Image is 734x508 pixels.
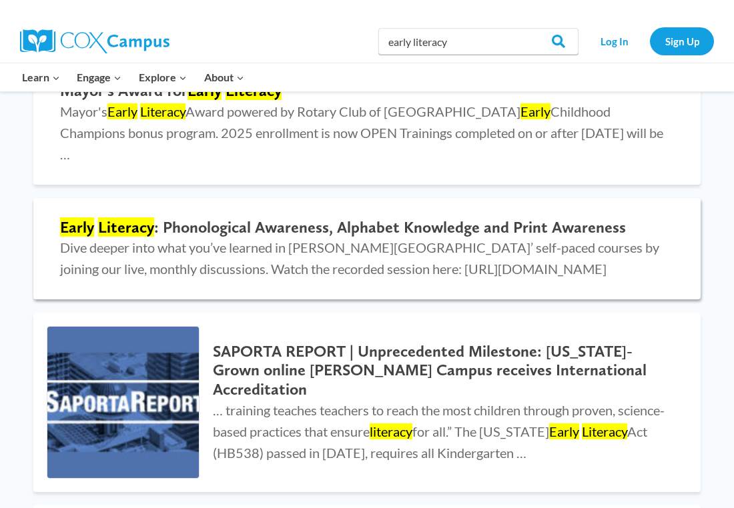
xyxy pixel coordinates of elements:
[650,27,714,55] a: Sign Up
[20,29,169,53] img: Cox Campus
[69,63,131,91] button: Child menu of Engage
[370,423,412,439] mark: literacy
[585,27,714,55] nav: Secondary Navigation
[47,327,199,478] img: SAPORTA REPORT | Unprecedented Milestone: Georgia-Grown online Cox Campus receives International ...
[520,103,550,119] mark: Early
[60,217,94,237] mark: Early
[585,27,643,55] a: Log In
[188,81,222,100] mark: Early
[33,313,701,492] a: SAPORTA REPORT | Unprecedented Milestone: Georgia-Grown online Cox Campus receives International ...
[107,103,137,119] mark: Early
[13,63,69,91] button: Child menu of Learn
[33,198,701,300] a: Early Literacy: Phonological Awareness, Alphabet Knowledge and Print Awareness Dive deeper into w...
[13,63,252,91] nav: Primary Navigation
[60,239,659,277] span: Dive deeper into what you’ve learned in [PERSON_NAME][GEOGRAPHIC_DATA]’ self-paced courses by joi...
[226,81,282,100] mark: Literacy
[33,61,701,185] a: Mayor's Award forEarly Literacy Mayor'sEarly LiteracyAward powered by Rotary Club of [GEOGRAPHIC_...
[549,423,579,439] mark: Early
[582,423,627,439] mark: Literacy
[98,217,154,237] mark: Literacy
[213,402,665,461] span: … training teaches teachers to reach the most children through proven, science-based practices th...
[60,103,663,162] span: Mayor's Award powered by Rotary Club of [GEOGRAPHIC_DATA] Childhood Champions bonus program. 2025...
[60,218,674,237] h2: : Phonological Awareness, Alphabet Knowledge and Print Awareness
[140,103,186,119] mark: Literacy
[213,342,674,399] h2: SAPORTA REPORT | Unprecedented Milestone: [US_STATE]-Grown online [PERSON_NAME] Campus receives I...
[378,28,579,55] input: Search Cox Campus
[196,63,253,91] button: Child menu of About
[130,63,196,91] button: Child menu of Explore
